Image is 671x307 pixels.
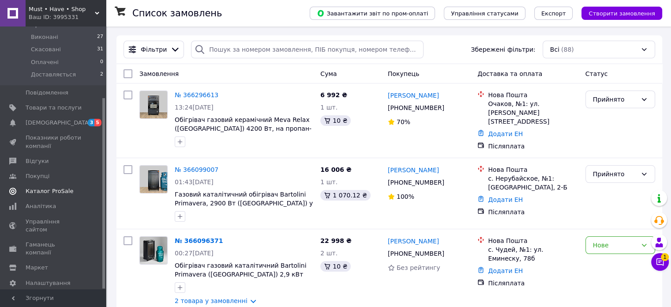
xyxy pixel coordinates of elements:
span: Доставка та оплата [477,70,542,77]
span: 2 [100,71,103,79]
span: Покупці [26,172,49,180]
a: № 366296613 [175,91,218,99]
span: Експорт [541,10,566,17]
span: Доставляється [31,71,76,79]
div: Післяплата [488,208,578,216]
span: 5 [94,119,101,126]
a: [PERSON_NAME] [388,237,439,246]
span: 16 006 ₴ [320,166,352,173]
span: 6 992 ₴ [320,91,347,99]
a: Фото товару [139,165,168,193]
button: Управління статусами [444,7,525,20]
a: [PERSON_NAME] [388,91,439,100]
div: с. Чудей, №1: ул. Еминеску, 78б [488,245,578,263]
div: Прийнято [593,95,637,104]
a: Додати ЕН [488,267,523,274]
div: 10 ₴ [320,261,351,272]
span: Створити замовлення [589,10,655,17]
div: 1 070.12 ₴ [320,190,371,201]
span: Відгуки [26,157,49,165]
span: 01:43[DATE] [175,178,214,186]
span: Завантажити звіт по пром-оплаті [317,9,428,17]
div: Нове [593,240,637,250]
a: Обігрівач газовий каталітичний Bartolini Primavera ([GEOGRAPHIC_DATA]) 2,9 кВт [175,262,307,278]
a: Додати ЕН [488,130,523,137]
a: Фото товару [139,236,168,265]
span: 22 998 ₴ [320,237,352,244]
span: Показники роботи компанії [26,134,82,150]
img: Фото товару [140,166,167,193]
span: Каталог ProSale [26,187,73,195]
div: [PHONE_NUMBER] [386,102,446,114]
span: 2 шт. [320,250,337,257]
div: Нова Пошта [488,91,578,99]
div: Нова Пошта [488,165,578,174]
span: Оплачені [31,58,59,66]
img: Фото товару [140,237,167,264]
div: Післяплата [488,279,578,288]
span: Статус [585,70,608,77]
span: 0 [100,58,103,66]
span: Аналітика [26,202,56,210]
span: Фільтри [141,45,167,54]
img: Фото товару [140,91,167,118]
span: Cума [320,70,337,77]
span: Управління сайтом [26,218,82,234]
span: 27 [97,33,103,41]
span: Управління статусами [451,10,518,17]
span: 70% [397,118,410,125]
a: № 366096371 [175,237,223,244]
span: 1 шт. [320,178,337,186]
a: Додати ЕН [488,196,523,203]
a: Газовий каталітичний обігрівач Bartolini Primavera, 2900 Вт ([GEOGRAPHIC_DATA]) у комплекті з газ... [175,191,313,216]
span: 3 [88,119,95,126]
div: Прийнято [593,169,637,179]
a: № 366099007 [175,166,218,173]
button: Створити замовлення [581,7,662,20]
a: 2 товара у замовленні [175,297,247,304]
button: Завантажити звіт по пром-оплаті [310,7,435,20]
span: 1 шт. [320,104,337,111]
span: Гаманець компанії [26,241,82,257]
span: Скасовані [31,45,61,53]
a: Створити замовлення [573,9,662,16]
span: 31 [97,45,103,53]
button: Чат з покупцем1 [651,253,669,271]
div: Післяплата [488,142,578,151]
div: 10 ₴ [320,115,351,126]
input: Пошук за номером замовлення, ПІБ покупця, номером телефону, Email, номером накладної [191,41,424,58]
span: Маркет [26,264,48,272]
span: 00:27[DATE] [175,250,214,257]
a: Обігрівач газовий керамічний Meva Relax ([GEOGRAPHIC_DATA]) 4200 Вт, на пропан-бутані, до 80 м² [175,116,311,141]
span: Товари та послуги [26,104,82,112]
span: Всі [550,45,559,54]
span: Налаштування [26,279,71,287]
div: Ваш ID: 3995331 [29,13,106,21]
span: Повідомлення [26,89,68,97]
span: [DEMOGRAPHIC_DATA] [26,119,91,127]
div: [PHONE_NUMBER] [386,247,446,260]
div: Очаков, №1: ул. [PERSON_NAME][STREET_ADDRESS] [488,99,578,126]
span: Покупець [388,70,419,77]
a: [PERSON_NAME] [388,166,439,174]
button: Експорт [534,7,573,20]
span: 1 [661,251,669,259]
span: (88) [561,46,574,53]
span: Збережені фільтри: [471,45,535,54]
span: Без рейтингу [397,264,440,271]
span: 13:24[DATE] [175,104,214,111]
span: 100% [397,193,414,200]
div: Нова Пошта [488,236,578,245]
span: Замовлення [139,70,179,77]
a: Фото товару [139,91,168,119]
h1: Список замовлень [132,8,222,19]
div: с. Нерубайское, №1: [GEOGRAPHIC_DATA], 2-Б [488,174,578,192]
span: Виконані [31,33,58,41]
span: Must • Have • Shop [29,5,95,13]
div: [PHONE_NUMBER] [386,176,446,189]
